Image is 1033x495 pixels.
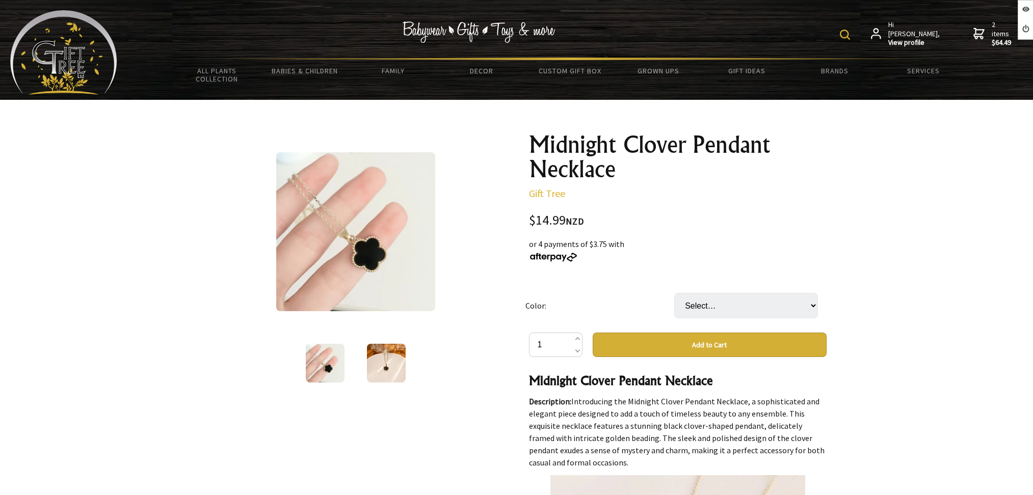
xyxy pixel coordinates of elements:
a: Gift Ideas [702,60,790,81]
span: NZD [566,215,584,227]
td: Color: [525,279,674,333]
a: Family [349,60,437,81]
strong: Description: [529,396,571,406]
img: Afterpay [529,253,578,262]
p: Introducing the Midnight Clover Pendant Necklace, a sophisticated and elegant piece designed to a... [529,395,827,469]
a: Babies & Children [261,60,349,81]
a: Custom Gift Box [526,60,614,81]
a: Decor [437,60,525,81]
a: Grown Ups [614,60,702,81]
img: Midnight Clover Pendant Necklace [306,344,345,382]
div: or 4 payments of $3.75 with [529,238,827,262]
span: Hi [PERSON_NAME], [888,20,941,47]
a: Gift Tree [529,187,565,200]
img: product search [840,30,850,40]
a: Hi [PERSON_NAME],View profile [871,20,941,47]
strong: Midnight Clover Pendant Necklace [529,373,713,388]
a: All Plants Collection [173,60,261,90]
img: Midnight Clover Pendant Necklace [367,344,406,382]
a: Services [879,60,967,81]
strong: View profile [888,38,941,47]
img: Babyware - Gifts - Toys and more... [10,10,117,95]
img: Midnight Clover Pendant Necklace [276,152,435,311]
div: $14.99 [529,214,827,228]
a: 2 items$64.49 [973,20,1012,47]
span: 2 items [992,20,1012,47]
h1: Midnight Clover Pendant Necklace [529,132,827,181]
img: Babywear - Gifts - Toys & more [402,21,555,43]
a: Brands [791,60,879,81]
button: Add to Cart [593,333,827,357]
strong: $64.49 [992,38,1012,47]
